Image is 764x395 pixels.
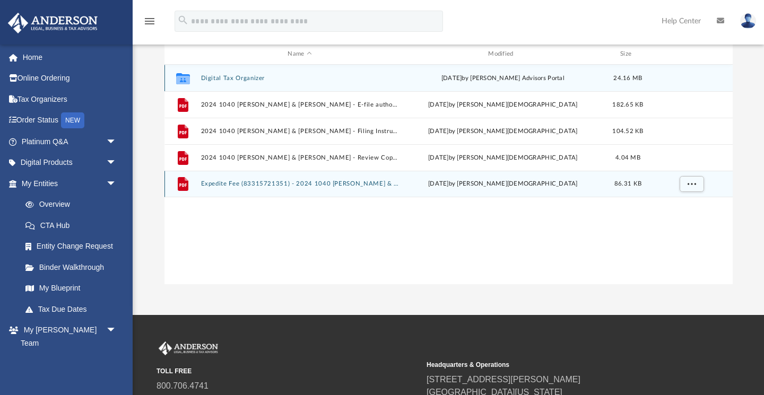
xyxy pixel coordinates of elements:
img: Anderson Advisors Platinum Portal [157,341,220,355]
button: 2024 1040 [PERSON_NAME] & [PERSON_NAME] - E-file authorisation - please sign.pdf [201,101,399,108]
a: Online Ordering [7,68,133,89]
img: Anderson Advisors Platinum Portal [5,13,101,33]
div: NEW [61,112,84,128]
a: Home [7,47,133,68]
div: by [PERSON_NAME][DEMOGRAPHIC_DATA] [404,100,602,110]
small: TOLL FREE [157,366,419,376]
a: CTA Hub [15,215,133,236]
span: [DATE] [428,155,449,161]
div: [DATE] by [PERSON_NAME] Advisors Portal [404,74,602,83]
div: grid [164,65,733,285]
button: Expedite Fee (83315721351) - 2024 1040 [PERSON_NAME] & [PERSON_NAME].pdf [201,181,399,188]
div: by [PERSON_NAME][DEMOGRAPHIC_DATA] [404,153,602,163]
span: arrow_drop_down [106,152,127,174]
div: id [654,49,728,59]
a: Digital Productsarrow_drop_down [7,152,133,173]
div: Modified [403,49,602,59]
span: arrow_drop_down [106,320,127,341]
i: search [177,14,189,26]
span: 182.65 KB [612,102,643,108]
i: menu [143,15,156,28]
img: User Pic [740,13,756,29]
a: Tax Organizers [7,89,133,110]
a: Binder Walkthrough [15,257,133,278]
span: 24.16 MB [613,75,642,81]
button: Digital Tax Organizer [201,75,399,82]
div: Size [606,49,649,59]
span: 4.04 MB [615,155,640,161]
a: [STREET_ADDRESS][PERSON_NAME] [427,375,580,384]
span: [DATE] [428,128,449,134]
a: My Blueprint [15,278,127,299]
span: [DATE] [428,181,449,187]
button: 2024 1040 [PERSON_NAME] & [PERSON_NAME] - Filing Instructions.pdf [201,128,399,135]
a: Entity Change Request [15,236,133,257]
div: Name [200,49,398,59]
div: by [PERSON_NAME][DEMOGRAPHIC_DATA] [404,127,602,136]
button: 2024 1040 [PERSON_NAME] & [PERSON_NAME] - Review Copy.pdf [201,154,399,161]
span: [DATE] [428,102,449,108]
span: 104.52 KB [612,128,643,134]
button: More options [679,176,704,192]
a: Platinum Q&Aarrow_drop_down [7,131,133,152]
span: arrow_drop_down [106,131,127,153]
small: Headquarters & Operations [427,360,689,370]
a: menu [143,20,156,28]
a: Overview [15,194,133,215]
a: My Entitiesarrow_drop_down [7,173,133,194]
a: My [PERSON_NAME] Teamarrow_drop_down [7,320,127,354]
a: Tax Due Dates [15,299,133,320]
span: arrow_drop_down [106,173,127,195]
div: id [169,49,195,59]
span: 86.31 KB [614,181,641,187]
a: 800.706.4741 [157,381,209,390]
a: Order StatusNEW [7,110,133,131]
div: by [PERSON_NAME][DEMOGRAPHIC_DATA] [404,179,602,189]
